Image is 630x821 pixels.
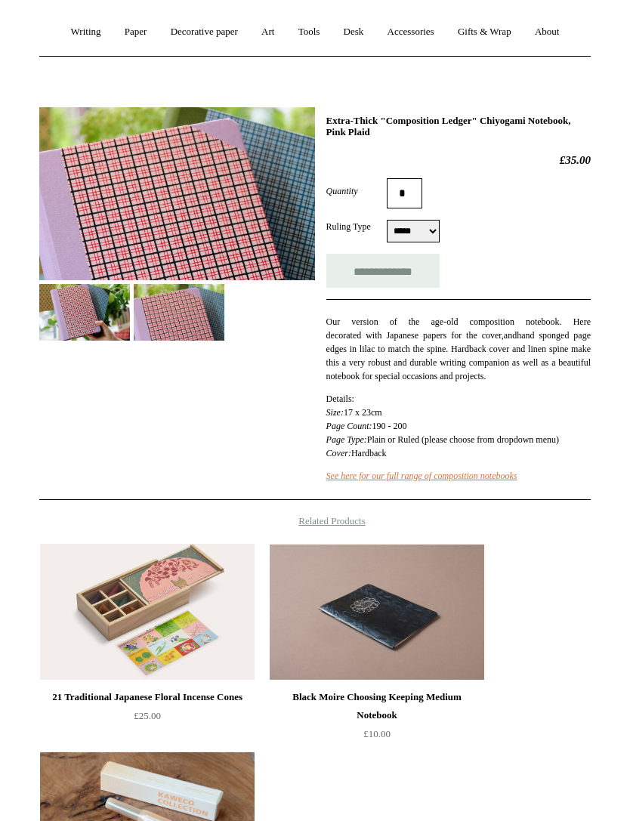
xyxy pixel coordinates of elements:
p: Details: Plain or Ruled (please choose from dropdown menu) [326,392,591,460]
label: Ruling Type [326,220,387,233]
em: Size: [326,407,344,418]
em: Page Type: [326,434,367,445]
img: Extra-Thick "Composition Ledger" Chiyogami Notebook, Pink Plaid [134,284,224,341]
a: Writing [60,12,112,52]
a: Art [251,12,285,52]
span: £25.00 [134,710,161,721]
img: Extra-Thick "Composition Ledger" Chiyogami Notebook, Pink Plaid [39,107,315,280]
a: Decorative paper [160,12,249,52]
em: Page Count: [326,421,372,431]
span: 17 x 23cm [344,407,382,418]
a: Black Moire Choosing Keeping Medium Notebook £10.00 [270,688,484,750]
div: Black Moire Choosing Keeping Medium Notebook [273,688,480,724]
a: 21 Traditional Japanese Floral Incense Cones 21 Traditional Japanese Floral Incense Cones [40,544,255,680]
a: Black Moire Choosing Keeping Medium Notebook Black Moire Choosing Keeping Medium Notebook [270,544,484,680]
span: Hardback [351,448,387,458]
a: Desk [333,12,375,52]
a: Accessories [377,12,445,52]
p: Our version of the age-old composition notebook. Here decorated with Japanese papers for the cove... [326,315,591,383]
img: Extra-Thick "Composition Ledger" Chiyogami Notebook, Pink Plaid [39,284,130,341]
a: Tools [288,12,331,52]
img: Black Moire Choosing Keeping Medium Notebook [270,544,484,680]
em: Cover: [326,448,351,458]
a: Paper [114,12,158,52]
span: 190 - 200 [372,421,407,431]
label: Quantity [326,184,387,198]
span: £10.00 [363,728,391,739]
h2: £35.00 [326,153,591,167]
a: See here for our full range of composition notebooks [326,471,517,481]
a: About [524,12,570,52]
span: and [504,330,517,341]
img: 21 Traditional Japanese Floral Incense Cones [40,544,255,680]
h1: Extra-Thick "Composition Ledger" Chiyogami Notebook, Pink Plaid [326,115,591,138]
a: 21 Traditional Japanese Floral Incense Cones £25.00 [40,688,255,750]
a: Gifts & Wrap [447,12,522,52]
div: 21 Traditional Japanese Floral Incense Cones [44,688,251,706]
